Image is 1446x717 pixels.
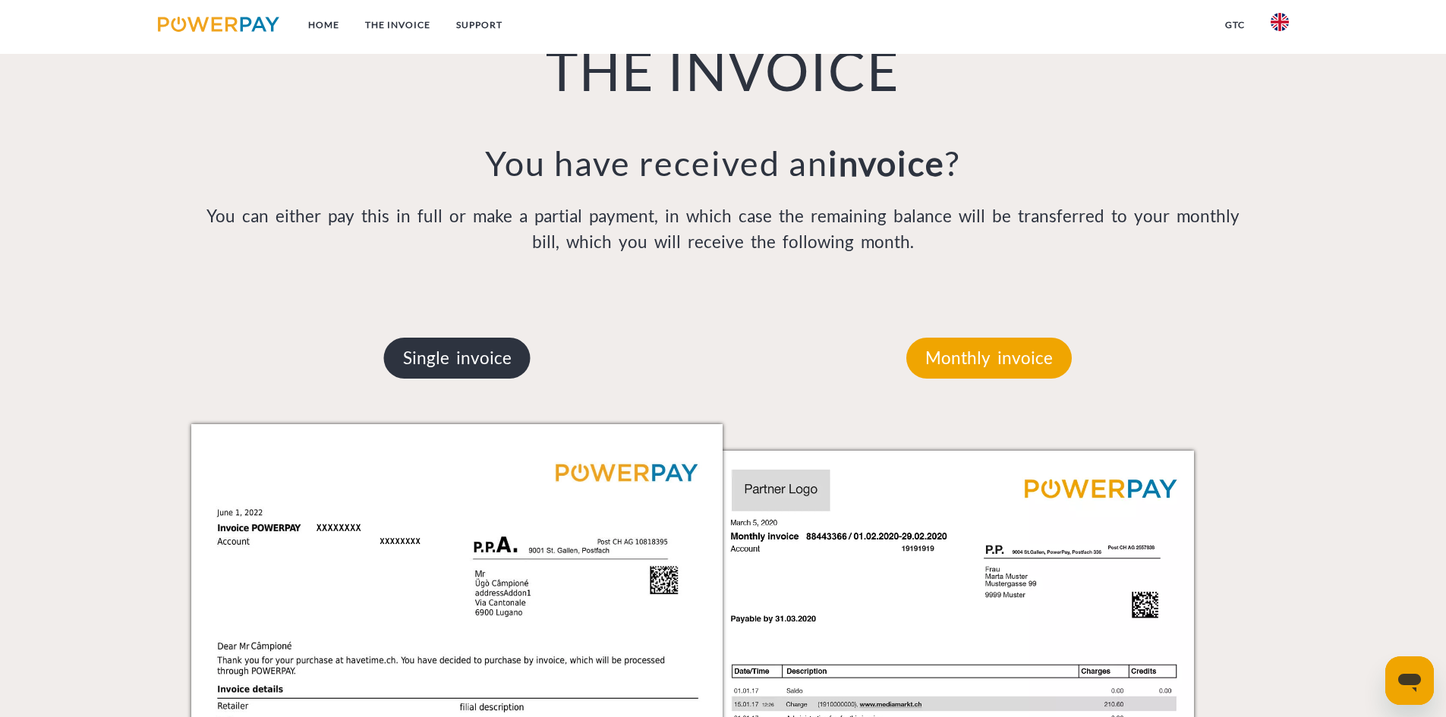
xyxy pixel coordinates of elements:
p: Single invoice [384,338,531,379]
p: You can either pay this in full or make a partial payment, in which case the remaining balance wi... [191,203,1255,255]
a: GTC [1212,11,1258,39]
iframe: Button to launch messaging window, conversation in progress [1385,656,1434,705]
h3: You have received an ? [191,142,1255,184]
p: Monthly invoice [906,338,1072,379]
a: THE INVOICE [352,11,443,39]
a: Support [443,11,515,39]
img: en [1271,13,1289,31]
img: logo-powerpay.svg [158,17,280,32]
h1: THE INVOICE [191,36,1255,104]
b: invoice [828,143,945,184]
a: Home [295,11,352,39]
